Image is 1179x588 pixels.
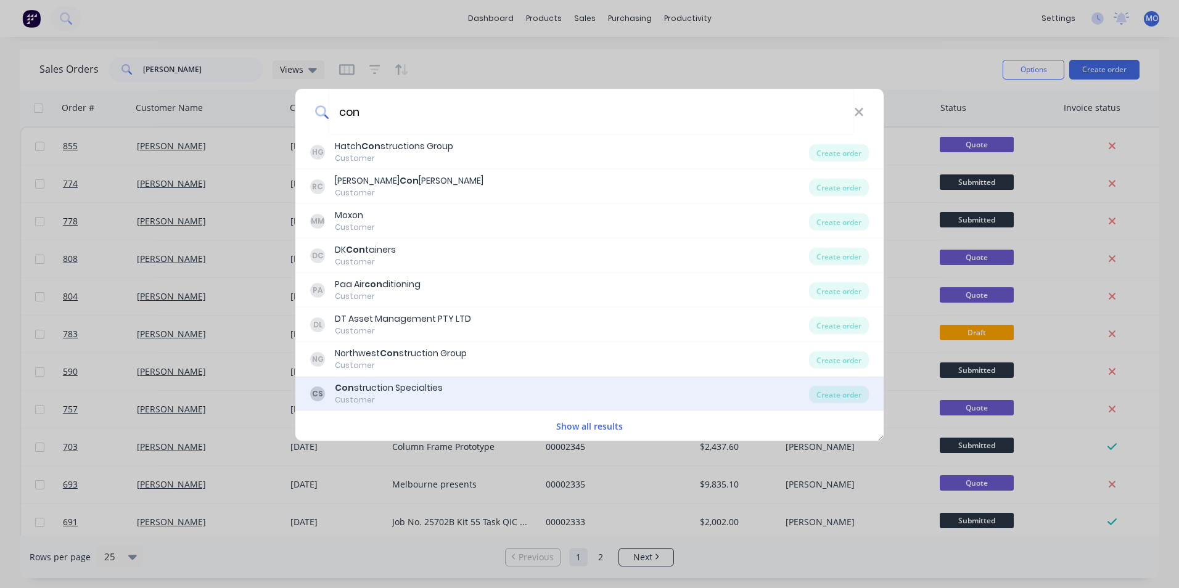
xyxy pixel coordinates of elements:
div: Create order [809,282,869,300]
div: DK tainers [335,243,396,256]
div: Create order [809,317,869,334]
button: Show all results [553,419,626,433]
div: DC [310,248,325,263]
div: Moxon [335,209,375,222]
div: Create order [809,248,869,265]
b: Con [335,382,354,394]
div: struction Specialties [335,382,443,394]
div: Customer [335,256,396,267]
div: Customer [335,325,471,337]
b: Con [380,347,399,359]
div: Customer [335,360,467,371]
div: [PERSON_NAME] [PERSON_NAME] [335,174,483,187]
div: Customer [335,291,421,302]
div: Hatch structions Group [335,140,453,153]
div: HG [310,145,325,160]
div: DT Asset Management PTY LTD [335,312,471,325]
b: Con [346,243,365,256]
b: Con [400,174,419,187]
input: Enter a customer name to create a new order... [329,89,854,135]
div: Customer [335,394,443,406]
div: Create order [809,351,869,369]
div: Customer [335,222,375,233]
div: Customer [335,153,453,164]
div: CS [310,386,325,401]
div: NG [310,352,325,367]
div: Paa Air ditioning [335,278,421,291]
div: PA [310,283,325,298]
div: Create order [809,213,869,231]
div: DL [310,317,325,332]
div: Create order [809,179,869,196]
b: Con [361,140,380,152]
b: con [364,278,382,290]
div: Create order [809,144,869,161]
div: RC [310,179,325,194]
div: MM [310,214,325,229]
div: Create order [809,386,869,403]
div: Northwest struction Group [335,347,467,360]
div: Customer [335,187,483,198]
